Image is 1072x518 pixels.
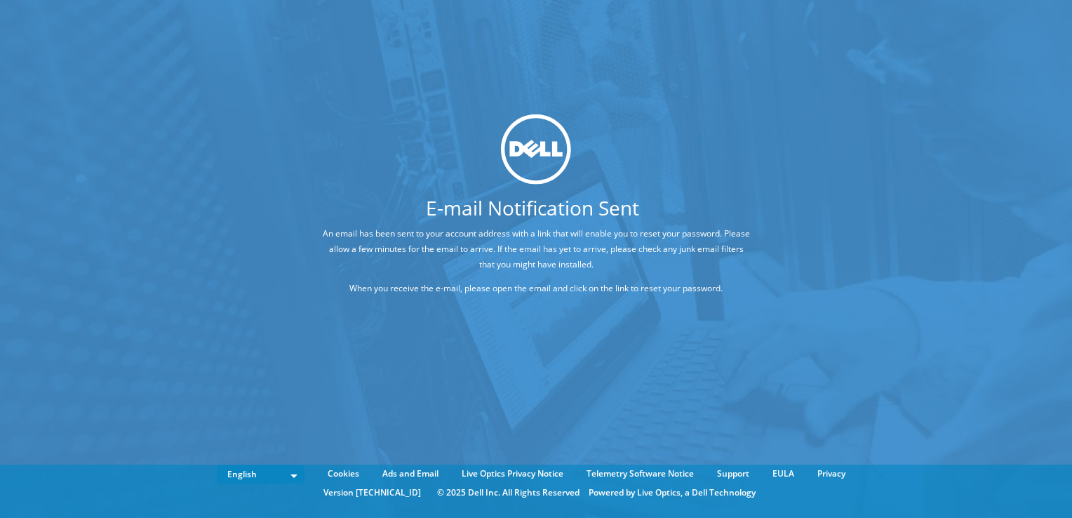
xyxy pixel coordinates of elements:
[321,281,751,296] p: When you receive the e-mail, please open the email and click on the link to reset your password.
[762,466,805,482] a: EULA
[317,466,370,482] a: Cookies
[316,485,428,500] li: Version [TECHNICAL_ID]
[501,114,571,185] img: dell_svg_logo.svg
[451,466,574,482] a: Live Optics Privacy Notice
[807,466,856,482] a: Privacy
[706,466,760,482] a: Support
[372,466,449,482] a: Ads and Email
[589,485,756,500] li: Powered by Live Optics, a Dell Technology
[268,198,797,218] h1: E-mail Notification Sent
[430,485,587,500] li: © 2025 Dell Inc. All Rights Reserved
[576,466,704,482] a: Telemetry Software Notice
[321,226,751,272] p: An email has been sent to your account address with a link that will enable you to reset your pas...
